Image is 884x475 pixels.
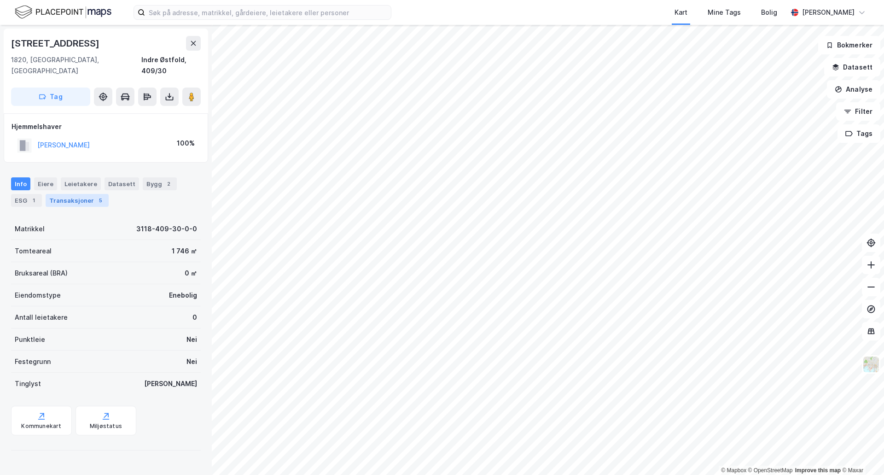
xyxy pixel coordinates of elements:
div: Eiendomstype [15,290,61,301]
div: 3118-409-30-0-0 [136,223,197,235]
div: Datasett [105,177,139,190]
div: Matrikkel [15,223,45,235]
div: Kart [675,7,687,18]
button: Filter [836,102,880,121]
div: Festegrunn [15,356,51,367]
div: Kontrollprogram for chat [838,431,884,475]
a: Mapbox [721,467,746,474]
div: [PERSON_NAME] [802,7,855,18]
img: Z [862,356,880,373]
div: 1 746 ㎡ [172,246,197,257]
div: 1 [29,196,38,205]
div: Miljøstatus [90,422,122,430]
a: OpenStreetMap [748,467,793,474]
div: [PERSON_NAME] [144,378,197,389]
div: Info [11,177,30,190]
div: Leietakere [61,177,101,190]
button: Datasett [824,58,880,76]
button: Tags [837,124,880,143]
div: Nei [186,334,197,345]
div: Eiere [34,177,57,190]
div: 100% [177,138,195,149]
div: 5 [96,196,105,205]
div: Transaksjoner [46,194,109,207]
button: Tag [11,88,90,106]
a: Improve this map [795,467,841,474]
div: [STREET_ADDRESS] [11,36,101,51]
input: Søk på adresse, matrikkel, gårdeiere, leietakere eller personer [145,6,391,19]
iframe: Chat Widget [838,431,884,475]
button: Analyse [827,80,880,99]
div: Bolig [761,7,777,18]
div: 1820, [GEOGRAPHIC_DATA], [GEOGRAPHIC_DATA] [11,54,141,76]
div: Enebolig [169,290,197,301]
div: Hjemmelshaver [12,121,200,132]
button: Bokmerker [818,36,880,54]
div: Mine Tags [708,7,741,18]
div: Kommunekart [21,422,61,430]
div: 0 [192,312,197,323]
div: Indre Østfold, 409/30 [141,54,201,76]
div: Nei [186,356,197,367]
div: Bygg [143,177,177,190]
div: Punktleie [15,334,45,345]
div: ESG [11,194,42,207]
div: Tomteareal [15,246,52,257]
img: logo.f888ab2527a4732fd821a326f86c7f29.svg [15,4,111,20]
div: 2 [164,179,173,188]
div: Bruksareal (BRA) [15,268,68,279]
div: Tinglyst [15,378,41,389]
div: 0 ㎡ [185,268,197,279]
div: Antall leietakere [15,312,68,323]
